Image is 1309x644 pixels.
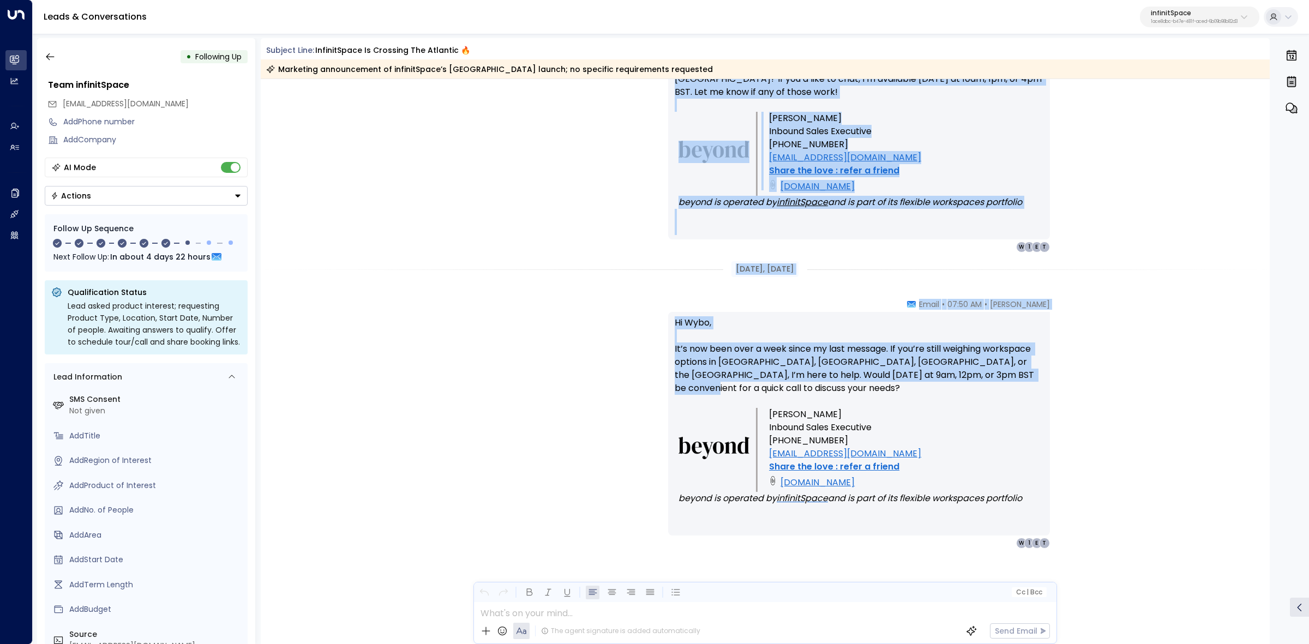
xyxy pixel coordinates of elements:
div: Next Follow Up: [53,251,239,263]
button: Redo [496,586,510,599]
div: AddBudget [69,604,243,615]
img: 22_headshot.jpg [1054,299,1076,321]
span: Following Up [195,51,242,62]
div: 1 [1024,242,1035,252]
div: AddTitle [69,430,243,442]
span: Cc Bcc [1016,588,1042,596]
i: and is part of its flexible workspaces portfolio [828,196,1022,208]
a: Leads & Conversations [44,10,147,23]
div: Team infinitSpace [48,79,248,92]
i: infinitSpace [777,492,828,504]
label: Source [69,629,243,640]
span: [PERSON_NAME] [990,299,1050,310]
a: [DOMAIN_NAME] [780,180,855,193]
a: [EMAIL_ADDRESS][DOMAIN_NAME] [769,151,921,164]
i: beyond is operated by [678,196,777,208]
a: [EMAIL_ADDRESS][DOMAIN_NAME] [769,447,921,460]
img: AIorK4y5peN4ZOpeY6yF40ox07jaQhL-4sxCyVdVYJg6zox8lXG1QLflV0gx3h3baSIcPRJx18u2B_PnUx-z [769,473,777,488]
span: [EMAIL_ADDRESS][DOMAIN_NAME] [63,98,189,109]
div: E [1031,538,1042,549]
div: AddTerm Length [69,579,243,591]
span: info@infinitspace.com [63,98,189,110]
a: Share the love : refer a friend [769,164,899,177]
div: Lead asked product interest; requesting Product Type, Location, Start Date, Number of people. Awa... [68,300,241,348]
div: AddStart Date [69,554,243,565]
img: AIorK4yFsuPOVP9lSU7AnM6yBJv9N8YNGy4Z-ubL7eIqpI46XHnaL8ntiPLUa4Tu7piunG6dLmFX4-OhNDqM [678,437,749,459]
div: AI Mode [64,162,96,173]
label: SMS Consent [69,394,243,405]
button: Cc|Bcc [1011,587,1046,598]
div: [DATE], [DATE] [731,261,798,277]
div: AddRegion of Interest [69,455,243,466]
p: Hi Wybo, It’s now been over a week since my last message. If you’re still weighing workspace opti... [675,316,1043,408]
div: AddArea [69,529,243,541]
i: beyond is operated by [678,492,777,504]
div: Lead Information [50,371,122,383]
a: [DOMAIN_NAME] [780,476,855,489]
div: Button group with a nested menu [45,186,248,206]
div: T [1039,538,1050,549]
span: • [942,299,945,310]
div: W [1016,242,1027,252]
span: [PERSON_NAME] [769,408,842,421]
p: Qualification Status [68,287,241,298]
div: AddCompany [63,134,248,146]
span: Email [919,299,939,310]
span: 07:50 AM [947,299,982,310]
img: AIorK4yFsuPOVP9lSU7AnM6yBJv9N8YNGy4Z-ubL7eIqpI46XHnaL8ntiPLUa4Tu7piunG6dLmFX4-OhNDqM [678,141,749,163]
div: Not given [69,405,243,417]
div: E [1031,242,1042,252]
span: [PHONE_NUMBER] [769,434,848,447]
button: infinitSpace1ace8dbc-b47e-481f-aced-6b09b98b82d3 [1140,7,1259,27]
img: AIorK4y5peN4ZOpeY6yF40ox07jaQhL-4sxCyVdVYJg6zox8lXG1QLflV0gx3h3baSIcPRJx18u2B_PnUx-z [769,177,777,192]
div: infinitSpace is crossing the Atlantic 🔥 [315,45,470,56]
div: 1 [1024,538,1035,549]
a: Share the love : refer a friend [769,460,899,473]
div: AddPhone number [63,116,248,128]
div: W [1016,538,1027,549]
span: Inbound Sales Executive [769,125,872,138]
div: AddNo. of People [69,504,243,516]
span: In about 4 days 22 hours [110,251,211,263]
span: Inbound Sales Executive [769,421,872,434]
a: infinitSpace [777,492,828,505]
div: The agent signature is added automatically [541,626,700,636]
span: | [1026,588,1029,596]
div: • [186,47,191,67]
button: Actions [45,186,248,206]
i: infinitSpace [777,196,828,208]
a: infinitSpace [777,196,828,209]
span: [PERSON_NAME] [769,112,842,125]
p: 1ace8dbc-b47e-481f-aced-6b09b98b82d3 [1151,20,1238,24]
span: [PHONE_NUMBER] [769,138,848,151]
p: infinitSpace [1151,10,1238,16]
span: Subject Line: [266,45,314,56]
div: Actions [51,191,91,201]
button: Undo [477,586,491,599]
span: • [984,299,987,310]
i: and is part of its flexible workspaces portfolio [828,492,1022,504]
div: Marketing announcement of infinitSpace’s [GEOGRAPHIC_DATA] launch; no specific requirements reque... [266,64,713,75]
div: T [1039,242,1050,252]
div: Follow Up Sequence [53,223,239,234]
div: AddProduct of Interest [69,480,243,491]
